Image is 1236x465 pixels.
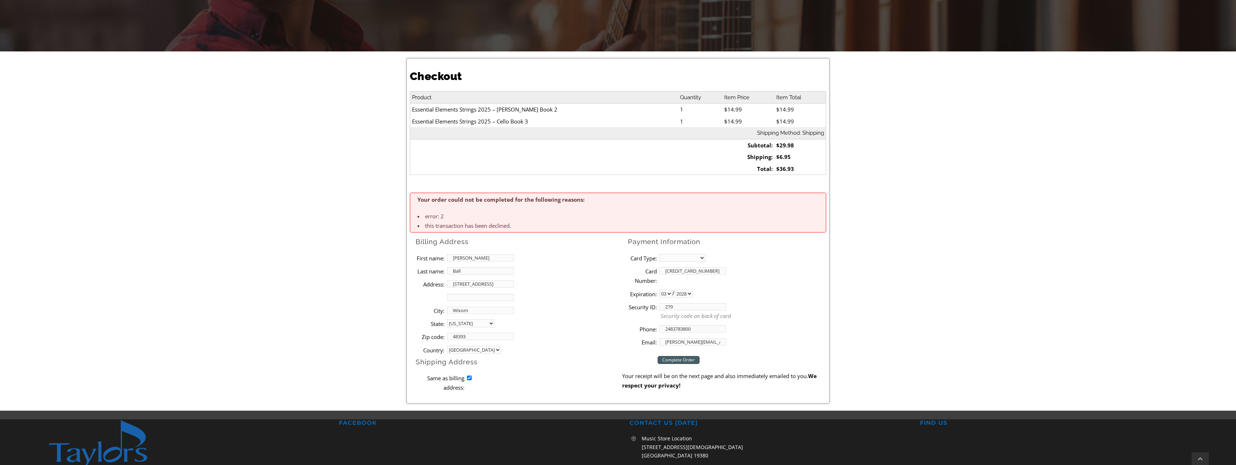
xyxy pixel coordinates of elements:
[722,91,774,104] th: Item Price
[410,104,678,116] td: Essential Elements Strings 2025 – [PERSON_NAME] Book 2
[774,151,826,163] td: $6.95
[661,312,826,320] p: Security code on back of card
[774,104,826,116] td: $14.99
[416,237,622,246] h2: Billing Address
[416,345,445,355] label: Country:
[417,196,585,203] strong: Your order could not be completed for the following reasons:
[722,151,774,163] td: Shipping:
[774,116,826,127] td: $14.99
[416,357,622,366] h2: Shipping Address
[628,324,657,334] label: Phone:
[416,306,445,315] label: City:
[628,302,657,312] label: Security ID:
[410,69,826,84] h1: Checkout
[774,163,826,175] td: $36.93
[416,280,445,289] label: Address:
[642,434,897,460] p: Music Store Location [STREET_ADDRESS][DEMOGRAPHIC_DATA] [GEOGRAPHIC_DATA] 19380
[410,116,678,127] td: Essential Elements Strings 2025 – Cello Book 3
[678,104,722,116] td: 1
[416,373,464,393] label: Same as billing address:
[622,371,826,390] p: Your receipt will be on the next page and also immediately emailed to you.
[416,254,445,263] label: First name:
[416,332,445,342] label: Zip code:
[628,254,657,263] label: Card Type:
[410,91,678,104] th: Product
[678,116,722,127] td: 1
[628,267,657,286] label: Card Number:
[622,372,817,389] strong: We respect your privacy!
[658,356,700,364] input: Complete Order
[774,139,826,151] td: $29.98
[722,116,774,127] td: $14.99
[410,127,826,139] th: Shipping Method: Shipping
[774,91,826,104] th: Item Total
[722,104,774,116] td: $14.99
[417,211,819,221] li: error: 2
[628,287,826,300] li: /
[722,139,774,151] td: Subtotal:
[416,319,445,328] label: State:
[722,163,774,175] td: Total:
[920,419,1188,427] h2: FIND US
[339,419,607,427] h2: FACEBOOK
[628,237,826,246] h2: Payment Information
[678,91,722,104] th: Quantity
[629,419,897,427] h2: CONTACT US [DATE]
[416,267,445,276] label: Last name:
[447,319,494,327] select: State billing address
[447,346,501,354] select: country
[628,338,657,347] label: Email:
[417,221,819,230] li: this transaction has been declined.
[628,289,657,299] label: Expiration:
